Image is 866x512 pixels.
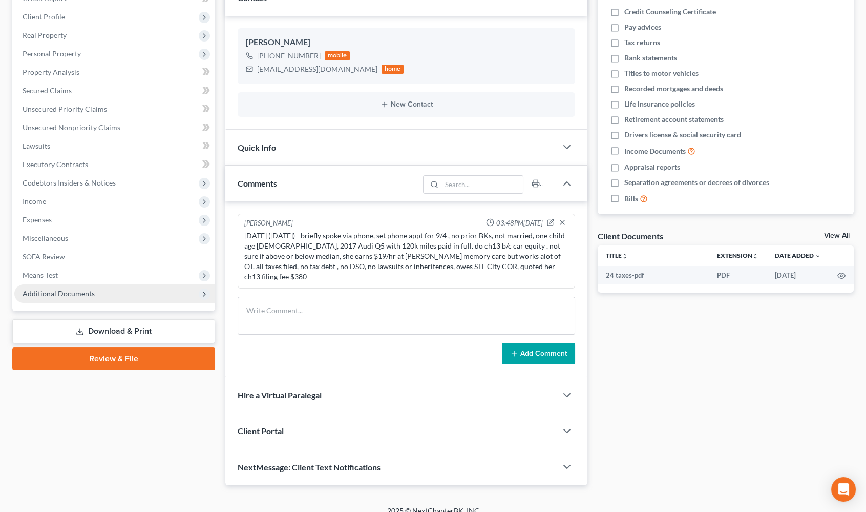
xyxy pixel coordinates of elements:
a: Executory Contracts [14,155,215,174]
i: unfold_more [622,253,628,259]
span: Real Property [23,31,67,39]
span: Unsecured Nonpriority Claims [23,123,120,132]
span: Unsecured Priority Claims [23,105,107,113]
span: Income [23,197,46,206]
a: Extensionunfold_more [717,252,758,259]
span: NextMessage: Client Text Notifications [238,462,381,472]
span: Comments [238,178,277,188]
span: Pay advices [624,22,661,32]
span: Client Profile [23,12,65,21]
div: [DATE] ([DATE]) - briefly spoke via phone, set phone appt for 9/4 , no prior BKs, not married, on... [244,231,569,282]
a: View All [824,232,850,239]
span: 03:48PM[DATE] [496,218,543,228]
span: Drivers license & social security card [624,130,741,140]
span: Income Documents [624,146,686,156]
a: Review & File [12,347,215,370]
span: Retirement account statements [624,114,724,125]
a: Date Added expand_more [775,252,821,259]
div: Client Documents [598,231,663,241]
i: expand_more [815,253,821,259]
div: [PHONE_NUMBER] [257,51,321,61]
span: SOFA Review [23,252,65,261]
td: 24 taxes-pdf [598,266,709,284]
span: Property Analysis [23,68,79,76]
td: [DATE] [767,266,829,284]
span: Recorded mortgages and deeds [624,84,723,94]
div: home [382,65,404,74]
button: Add Comment [502,343,575,364]
div: Open Intercom Messenger [831,477,856,502]
span: Quick Info [238,142,276,152]
span: Lawsuits [23,141,50,150]
span: Hire a Virtual Paralegal [238,390,322,400]
div: [EMAIL_ADDRESS][DOMAIN_NAME] [257,64,377,74]
span: Bank statements [624,53,677,63]
span: Expenses [23,215,52,224]
span: Secured Claims [23,86,72,95]
a: Unsecured Nonpriority Claims [14,118,215,137]
span: Tax returns [624,37,660,48]
span: Life insurance policies [624,99,695,109]
span: Means Test [23,271,58,279]
button: New Contact [246,100,567,109]
a: SOFA Review [14,248,215,266]
span: Credit Counseling Certificate [624,7,716,17]
a: Property Analysis [14,63,215,81]
span: Executory Contracts [23,160,88,169]
input: Search... [442,176,523,193]
span: Additional Documents [23,289,95,298]
div: [PERSON_NAME] [244,218,293,229]
span: Codebtors Insiders & Notices [23,178,116,187]
a: Lawsuits [14,137,215,155]
a: Titleunfold_more [606,252,628,259]
a: Secured Claims [14,81,215,100]
div: [PERSON_NAME] [246,36,567,49]
span: Miscellaneous [23,234,68,242]
span: Bills [624,194,638,204]
td: PDF [709,266,767,284]
span: Appraisal reports [624,162,680,172]
a: Download & Print [12,319,215,343]
i: unfold_more [752,253,758,259]
a: Unsecured Priority Claims [14,100,215,118]
span: Personal Property [23,49,81,58]
span: Separation agreements or decrees of divorces [624,177,769,188]
span: Client Portal [238,426,284,436]
span: Titles to motor vehicles [624,68,699,78]
div: mobile [325,51,350,60]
